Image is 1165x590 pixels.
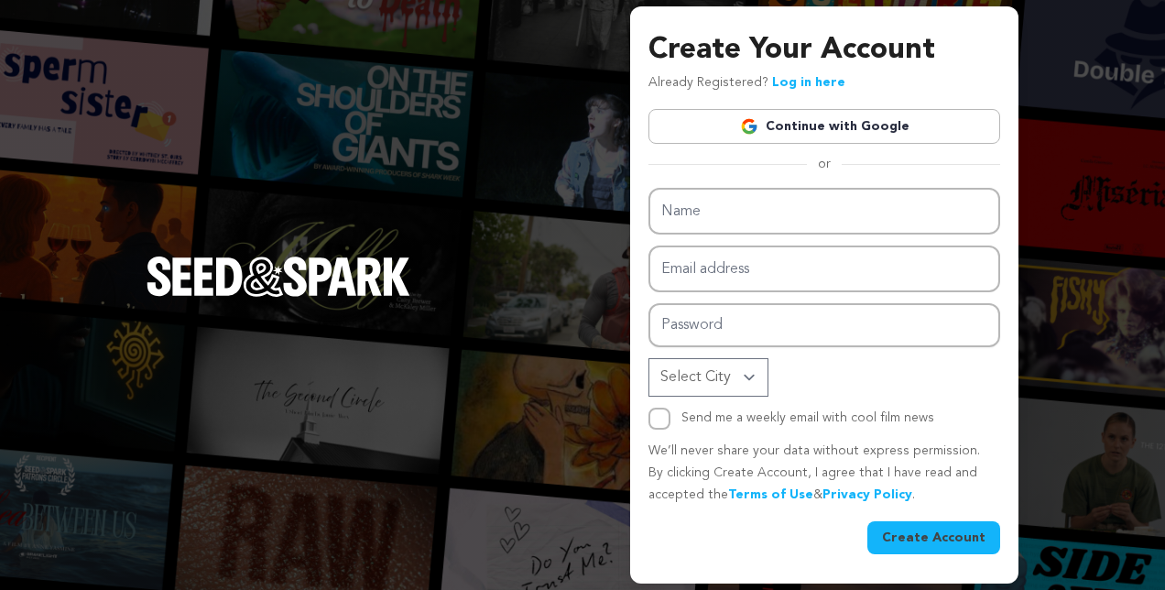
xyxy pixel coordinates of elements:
[772,76,845,89] a: Log in here
[147,257,410,333] a: Seed&Spark Homepage
[728,488,813,501] a: Terms of Use
[648,109,1000,144] a: Continue with Google
[822,488,912,501] a: Privacy Policy
[740,117,758,136] img: Google logo
[648,28,1000,72] h3: Create Your Account
[681,411,934,424] label: Send me a weekly email with cool film news
[648,303,1000,348] input: Password
[807,155,842,173] span: or
[648,188,1000,235] input: Name
[867,521,1000,554] button: Create Account
[648,246,1000,292] input: Email address
[147,257,410,297] img: Seed&Spark Logo
[648,72,845,94] p: Already Registered?
[648,441,1000,506] p: We’ll never share your data without express permission. By clicking Create Account, I agree that ...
